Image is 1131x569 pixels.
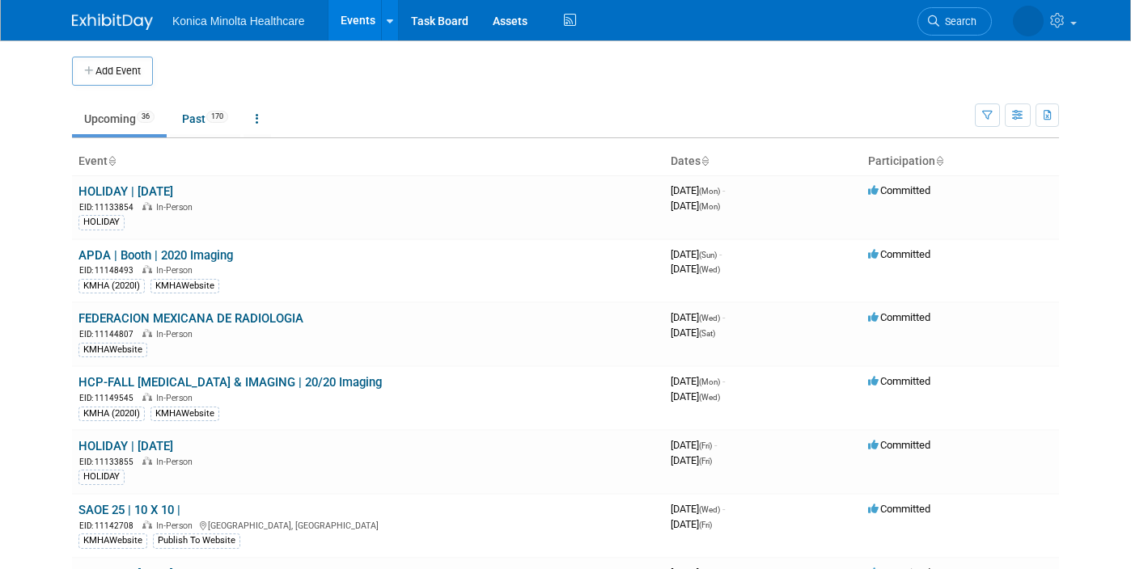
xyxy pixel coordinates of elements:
a: HOLIDAY | [DATE] [78,439,173,453]
span: Search [939,15,976,27]
span: In-Person [156,393,197,403]
span: EID: 11144807 [79,330,140,339]
span: (Fri) [699,441,712,450]
a: HCP-FALL [MEDICAL_DATA] & IMAGING | 20/20 Imaging [78,375,382,390]
span: (Mon) [699,377,720,386]
span: [DATE] [671,503,725,515]
a: FEDERACION MEXICANA DE RADIOLOGIA [78,311,303,326]
span: (Sat) [699,329,715,338]
span: Committed [868,248,930,260]
span: (Fri) [699,521,712,529]
a: APDA | Booth | 2020 Imaging [78,248,233,263]
button: Add Event [72,57,153,86]
span: [DATE] [671,263,720,275]
span: (Wed) [699,265,720,274]
a: SAOE 25 | 10 X 10 | [78,503,180,517]
span: (Mon) [699,187,720,196]
span: [DATE] [671,454,712,466]
span: - [722,503,725,515]
img: In-Person Event [142,265,152,273]
img: In-Person Event [142,393,152,401]
span: (Sun) [699,251,717,259]
span: [DATE] [671,518,712,530]
a: Search [917,7,992,36]
div: KMHA (2020I) [78,279,145,293]
span: 170 [206,111,228,123]
div: KMHAWebsite [150,279,219,293]
span: - [722,311,725,323]
a: Sort by Start Date [701,154,709,167]
a: Sort by Event Name [108,154,116,167]
span: (Wed) [699,314,720,322]
span: Committed [868,439,930,451]
div: KMHAWebsite [78,343,147,357]
a: Sort by Participation Type [935,154,943,167]
div: HOLIDAY [78,215,125,230]
span: In-Person [156,521,197,531]
span: Committed [868,375,930,387]
span: EID: 11148493 [79,266,140,275]
div: [GEOGRAPHIC_DATA], [GEOGRAPHIC_DATA] [78,518,658,532]
span: EID: 11133854 [79,203,140,212]
span: [DATE] [671,375,725,387]
img: In-Person Event [142,202,152,210]
span: (Wed) [699,505,720,514]
th: Dates [664,148,862,175]
img: ExhibitDay [72,14,153,30]
span: [DATE] [671,200,720,212]
span: 36 [137,111,155,123]
span: - [719,248,722,260]
div: KMHAWebsite [150,407,219,421]
div: HOLIDAY [78,470,125,484]
img: In-Person Event [142,521,152,529]
th: Event [72,148,664,175]
div: Publish To Website [153,533,240,548]
span: [DATE] [671,184,725,196]
span: Konica Minolta Healthcare [172,15,304,27]
span: In-Person [156,265,197,276]
span: - [714,439,717,451]
th: Participation [862,148,1059,175]
a: HOLIDAY | [DATE] [78,184,173,199]
span: [DATE] [671,390,720,403]
div: KMHA (2020I) [78,407,145,421]
span: [DATE] [671,311,725,323]
span: Committed [868,184,930,196]
span: (Fri) [699,457,712,466]
span: EID: 11149545 [79,394,140,403]
span: Committed [868,311,930,323]
span: [DATE] [671,327,715,339]
span: - [722,375,725,387]
span: - [722,184,725,196]
img: In-Person Event [142,329,152,337]
div: KMHAWebsite [78,533,147,548]
span: [DATE] [671,439,717,451]
img: Annette O'Mahoney [1013,6,1044,36]
span: In-Person [156,202,197,213]
a: Upcoming36 [72,103,167,134]
span: (Wed) [699,393,720,402]
span: EID: 11142708 [79,521,140,530]
span: EID: 11133855 [79,457,140,466]
span: In-Person [156,329,197,339]
span: [DATE] [671,248,722,260]
span: Committed [868,503,930,515]
span: (Mon) [699,202,720,211]
img: In-Person Event [142,457,152,465]
a: Past170 [170,103,240,134]
span: In-Person [156,457,197,467]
